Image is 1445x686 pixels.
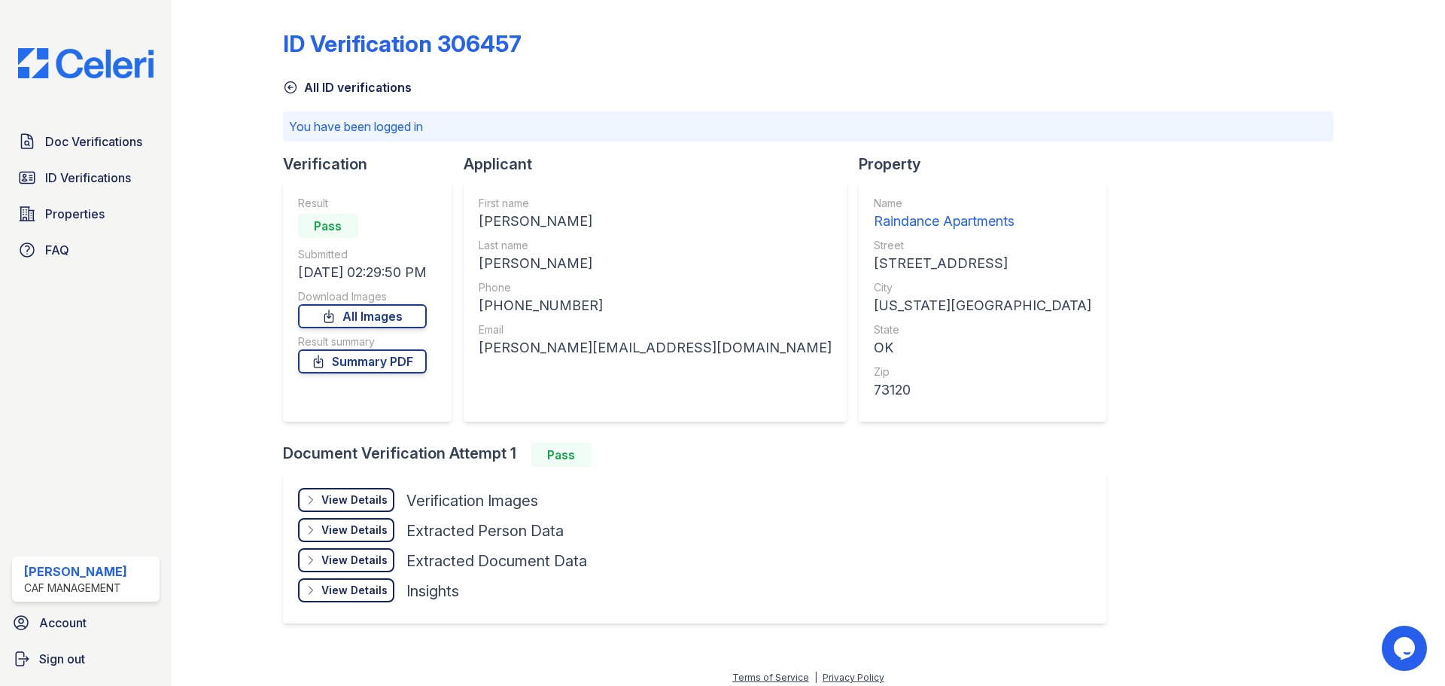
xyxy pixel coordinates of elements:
[6,48,166,78] img: CE_Logo_Blue-a8612792a0a2168367f1c8372b55b34899dd931a85d93a1a3d3e32e68fde9ad4.png
[1382,626,1430,671] iframe: chat widget
[45,241,69,259] span: FAQ
[39,650,85,668] span: Sign out
[406,520,564,541] div: Extracted Person Data
[464,154,859,175] div: Applicant
[12,199,160,229] a: Properties
[283,154,464,175] div: Verification
[321,583,388,598] div: View Details
[874,364,1091,380] div: Zip
[298,289,427,304] div: Download Images
[874,211,1091,232] div: Raindance Apartments
[479,280,832,295] div: Phone
[874,337,1091,358] div: OK
[874,196,1091,232] a: Name Raindance Apartments
[406,581,459,602] div: Insights
[12,127,160,157] a: Doc Verifications
[298,262,427,283] div: [DATE] 02:29:50 PM
[732,672,809,683] a: Terms of Service
[406,550,587,572] div: Extracted Document Data
[479,322,832,337] div: Email
[6,608,166,638] a: Account
[12,235,160,265] a: FAQ
[823,672,884,683] a: Privacy Policy
[874,322,1091,337] div: State
[298,334,427,349] div: Result summary
[479,238,832,253] div: Last name
[39,614,87,632] span: Account
[298,304,427,328] a: All Images
[298,214,358,238] div: Pass
[298,247,427,262] div: Submitted
[298,196,427,211] div: Result
[24,563,127,581] div: [PERSON_NAME]
[45,133,142,151] span: Doc Verifications
[479,253,832,274] div: [PERSON_NAME]
[874,295,1091,316] div: [US_STATE][GEOGRAPHIC_DATA]
[874,280,1091,295] div: City
[283,443,1118,467] div: Document Verification Attempt 1
[874,380,1091,401] div: 73120
[283,30,522,57] div: ID Verification 306457
[321,553,388,568] div: View Details
[874,253,1091,274] div: [STREET_ADDRESS]
[45,169,131,187] span: ID Verifications
[298,349,427,373] a: Summary PDF
[479,211,832,232] div: [PERSON_NAME]
[24,581,127,596] div: CAF Management
[321,492,388,508] div: View Details
[479,295,832,316] div: [PHONE_NUMBER]
[406,490,538,511] div: Verification Images
[479,196,832,211] div: First name
[6,644,166,674] a: Sign out
[859,154,1118,175] div: Property
[12,163,160,193] a: ID Verifications
[283,78,412,96] a: All ID verifications
[289,117,1328,136] p: You have been logged in
[531,443,592,467] div: Pass
[874,196,1091,211] div: Name
[874,238,1091,253] div: Street
[479,337,832,358] div: [PERSON_NAME][EMAIL_ADDRESS][DOMAIN_NAME]
[45,205,105,223] span: Properties
[814,672,817,683] div: |
[321,523,388,538] div: View Details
